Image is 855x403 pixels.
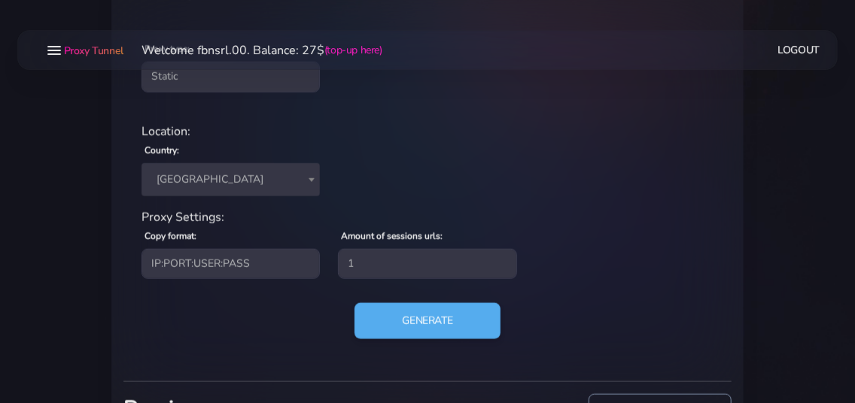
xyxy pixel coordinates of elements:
[341,229,443,243] label: Amount of sessions urls:
[145,144,179,157] label: Country:
[151,169,311,190] span: Italy
[782,330,836,384] iframe: Webchat Widget
[354,303,501,339] button: Generate
[778,36,820,64] a: Logout
[64,44,123,58] span: Proxy Tunnel
[145,229,196,243] label: Copy format:
[132,208,723,226] div: Proxy Settings:
[123,41,382,59] li: Welcome fbnsrl.00. Balance: 27$
[141,163,320,196] span: Italy
[324,42,382,58] a: (top-up here)
[132,123,723,141] div: Location:
[61,38,123,62] a: Proxy Tunnel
